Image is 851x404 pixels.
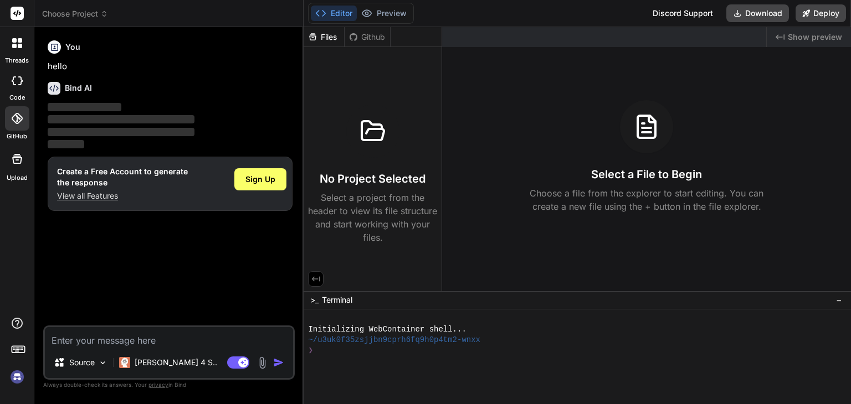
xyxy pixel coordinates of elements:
label: GitHub [7,132,27,141]
div: Github [345,32,390,43]
p: Source [69,357,95,368]
span: Initializing WebContainer shell... [308,324,466,335]
button: Preview [357,6,411,21]
span: ‌ [48,128,194,136]
div: Discord Support [646,4,720,22]
span: ‌ [48,103,121,111]
h6: Bind AI [65,82,92,94]
img: Pick Models [98,358,107,367]
span: ‌ [48,140,84,148]
span: ~/u3uk0f35zsjjbn9cprh6fq9h0p4tm2-wnxx [308,335,480,345]
p: Always double-check its answers. Your in Bind [43,380,295,390]
p: Choose a file from the explorer to start editing. You can create a new file using the + button in... [522,187,771,213]
span: ‌ [48,115,194,123]
p: [PERSON_NAME] 4 S.. [135,357,217,368]
button: − [834,291,844,309]
h6: You [65,42,80,53]
span: ❯ [308,345,314,356]
h3: No Project Selected [320,171,425,187]
label: threads [5,56,29,65]
p: View all Features [57,190,188,201]
img: Claude 4 Sonnet [119,357,130,368]
span: privacy [148,381,168,388]
button: Download [726,4,789,22]
h1: Create a Free Account to generate the response [57,166,188,188]
span: Sign Up [245,174,275,185]
img: signin [8,367,27,386]
label: code [9,93,25,102]
span: Terminal [322,294,352,305]
p: Select a project from the header to view its file structure and start working with your files. [308,191,437,244]
span: Show preview [788,32,842,43]
label: Upload [7,173,28,183]
span: Choose Project [42,8,108,19]
span: >_ [310,294,319,305]
img: attachment [256,356,269,369]
h3: Select a File to Begin [591,167,702,182]
p: hello [48,60,293,73]
span: − [836,294,842,305]
button: Deploy [796,4,846,22]
button: Editor [311,6,357,21]
div: Files [304,32,344,43]
img: icon [273,357,284,368]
